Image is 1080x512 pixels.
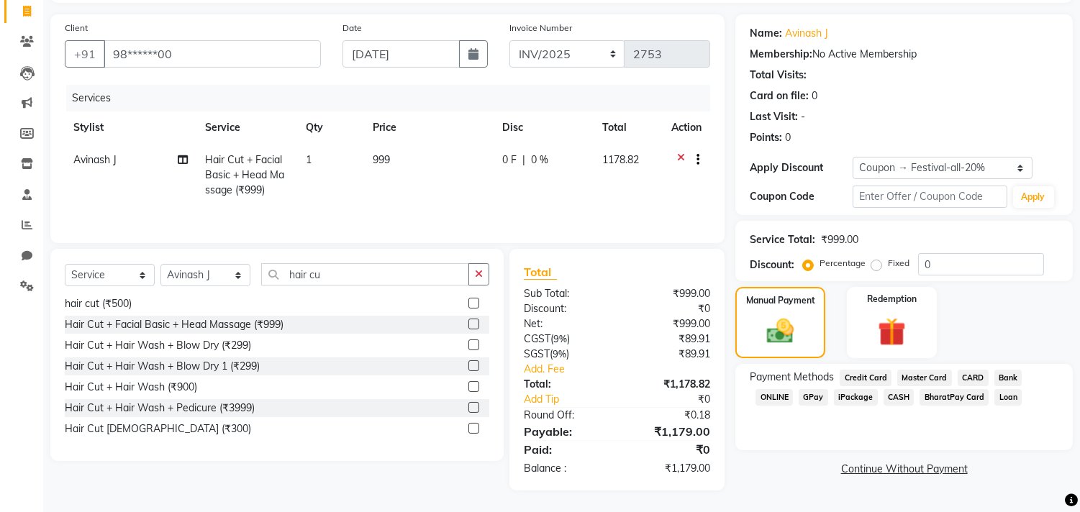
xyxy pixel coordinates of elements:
span: Loan [994,389,1022,406]
div: Discount: [750,257,794,273]
div: No Active Membership [750,47,1058,62]
span: Avinash J [73,153,117,166]
span: 9% [553,333,567,344]
button: Apply [1013,186,1054,208]
div: ₹999.00 [821,232,858,247]
span: iPackage [834,389,878,406]
div: - [801,109,805,124]
span: Credit Card [840,370,891,386]
span: CARD [958,370,989,386]
div: ₹0 [617,441,722,458]
div: Name: [750,26,782,41]
span: 1 [306,153,312,166]
th: Total [594,111,663,144]
input: Search or Scan [261,263,469,285]
span: Master Card [897,370,952,386]
div: Hair Cut + Facial Basic + Head Massage (₹999) [65,317,283,332]
div: Service Total: [750,232,815,247]
label: Percentage [820,257,866,270]
span: 1178.82 [602,153,639,166]
div: Hair Cut + Hair Wash + Blow Dry (₹299) [65,338,251,353]
img: _gift.svg [869,314,915,349]
div: Services [66,85,721,111]
span: CASH [884,389,915,406]
div: ( ) [513,332,617,347]
span: GPay [799,389,828,406]
div: Sub Total: [513,286,617,301]
div: 0 [812,88,817,104]
label: Manual Payment [746,294,815,307]
span: Total [524,265,557,280]
div: ₹0 [617,301,722,316]
th: Price [364,111,494,144]
div: Membership: [750,47,812,62]
span: Hair Cut + Facial Basic + Head Massage (₹999) [205,153,284,196]
button: +91 [65,40,105,68]
div: Hair Cut + Hair Wash + Blow Dry 1 (₹299) [65,359,260,374]
span: | [522,152,525,168]
div: ₹1,179.00 [617,461,722,476]
span: 0 F [502,152,517,168]
label: Fixed [888,257,909,270]
input: Search by Name/Mobile/Email/Code [104,40,321,68]
span: 999 [373,153,390,166]
div: ₹0 [635,392,722,407]
span: BharatPay Card [920,389,989,406]
th: Action [663,111,710,144]
span: CGST [524,332,550,345]
div: Hair Cut + Hair Wash + Pedicure (₹3999) [65,401,255,416]
span: ONLINE [755,389,793,406]
div: Payable: [513,423,617,440]
th: Stylist [65,111,196,144]
a: Add. Fee [513,362,721,377]
img: _cash.svg [758,316,802,347]
span: Payment Methods [750,370,834,385]
th: Qty [297,111,364,144]
span: 0 % [531,152,548,168]
th: Disc [494,111,593,144]
div: Balance : [513,461,617,476]
div: ₹89.91 [617,332,722,347]
div: ₹89.91 [617,347,722,362]
span: Bank [994,370,1022,386]
label: Invoice Number [509,22,572,35]
span: SGST [524,347,550,360]
label: Redemption [867,293,917,306]
div: Net: [513,316,617,332]
div: Total: [513,377,617,392]
label: Date [342,22,362,35]
div: Total Visits: [750,68,807,83]
div: Card on file: [750,88,809,104]
a: Avinash J [785,26,828,41]
div: Last Visit: [750,109,798,124]
a: Continue Without Payment [738,462,1070,477]
span: 9% [553,348,566,360]
div: Discount: [513,301,617,316]
th: Service [196,111,297,144]
div: Points: [750,130,782,145]
div: Hair Cut + Hair Wash (₹900) [65,380,197,395]
div: ₹1,178.82 [617,377,722,392]
input: Enter Offer / Coupon Code [853,186,1007,208]
div: ₹1,179.00 [617,423,722,440]
a: Add Tip [513,392,635,407]
div: Hair Cut [DEMOGRAPHIC_DATA] (₹300) [65,421,251,436]
div: Round Off: [513,408,617,423]
div: 0 [785,130,791,145]
div: hair cut (₹500) [65,296,132,311]
div: Paid: [513,441,617,458]
label: Client [65,22,88,35]
div: Coupon Code [750,189,853,204]
div: ( ) [513,347,617,362]
div: ₹999.00 [617,316,722,332]
div: ₹999.00 [617,286,722,301]
div: ₹0.18 [617,408,722,423]
div: Apply Discount [750,160,853,175]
